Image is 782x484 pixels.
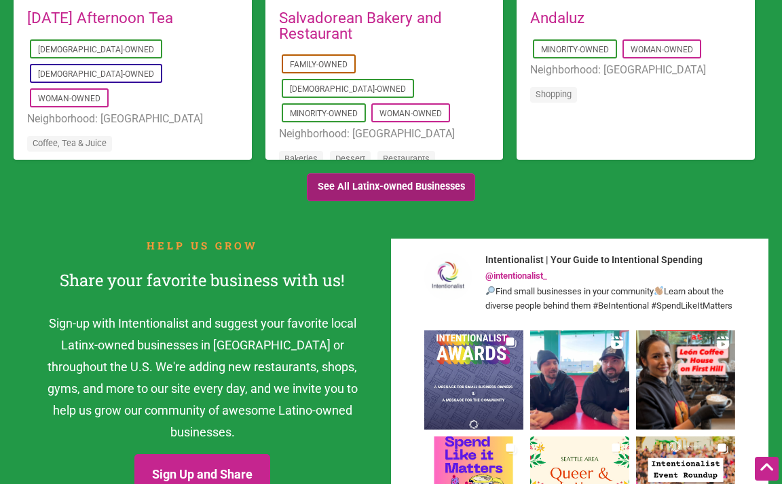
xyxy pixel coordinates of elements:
[530,330,629,430] img: Bold flavors. Messy sandwiches. All love. 💛 Seattle’s @unbien is a family-run Caribbean-inspired ...
[38,94,100,103] a: Woman-Owned
[290,60,348,69] a: Family-Owned
[486,286,495,295] img: 🔎
[335,154,365,164] a: Dessert
[290,109,358,118] a: Minority-Owned
[631,45,693,54] a: Woman-Owned
[27,9,173,27] a: [DATE] Afternoon Tea
[541,45,609,54] a: Minority-Owned
[46,239,358,258] h2: HELP US GROW
[46,313,358,443] p: Sign-up with Intentionalist and suggest your favorite local Latinx-owned businesses in [GEOGRAPHI...
[290,84,406,94] a: [DEMOGRAPHIC_DATA]-Owned
[530,61,741,79] li: Neighborhood: [GEOGRAPHIC_DATA]
[654,286,663,295] img: 👋🏽
[485,253,735,267] h5: Intentionalist | Your Guide to Intentional Spending
[46,269,358,292] h1: Share your favorite business with us!
[755,457,779,481] div: Scroll Back to Top
[424,330,523,430] img: Swipe right for 2 messages from @lauraclise: 1. A message for small business owners 2. A message ...
[485,285,735,313] div: Find small businesses in your community Learn about the diverse people behind them #BeIntentional...
[383,154,430,164] a: Restaurants
[379,109,442,118] a: Woman-Owned
[424,253,472,300] img: @intentionalist_
[38,69,154,79] a: [DEMOGRAPHIC_DATA]-Owned
[485,271,547,281] a: @intentionalist_
[38,45,154,54] a: [DEMOGRAPHIC_DATA]-Owned
[33,138,107,148] a: Coffee, Tea & Juice
[307,173,475,201] a: See All Latinx-owned Businesses
[27,110,238,128] li: Neighborhood: [GEOGRAPHIC_DATA]
[530,9,584,27] a: Andaluz
[284,154,318,164] a: Bakeries
[279,125,490,143] li: Neighborhood: [GEOGRAPHIC_DATA]
[536,89,572,99] a: Shopping
[279,9,442,41] a: Salvadorean Bakery and Restaurant
[636,330,735,430] img: 🐻☕ A cup of León is never *just* coffee. We stopped by their brand-new First Hill location and fo...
